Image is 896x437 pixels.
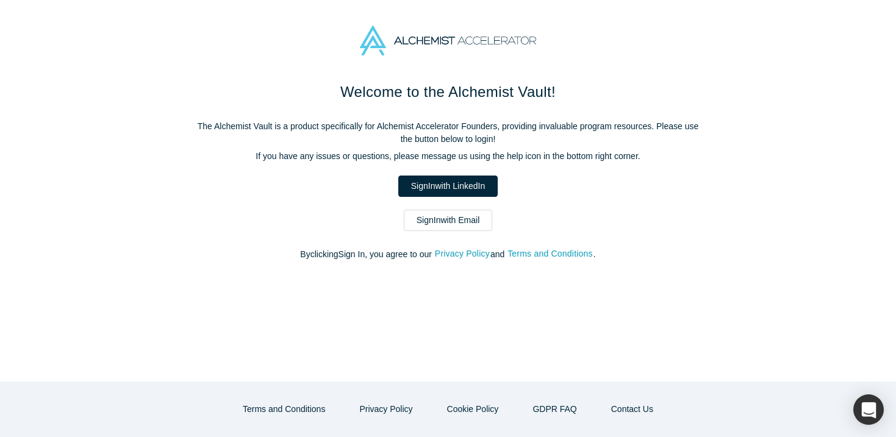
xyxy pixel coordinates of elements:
[598,399,666,420] button: Contact Us
[230,399,338,420] button: Terms and Conditions
[192,248,704,261] p: By clicking Sign In , you agree to our and .
[398,176,498,197] a: SignInwith LinkedIn
[360,26,536,55] img: Alchemist Accelerator Logo
[192,120,704,146] p: The Alchemist Vault is a product specifically for Alchemist Accelerator Founders, providing inval...
[434,399,512,420] button: Cookie Policy
[507,247,593,261] button: Terms and Conditions
[434,247,490,261] button: Privacy Policy
[404,210,493,231] a: SignInwith Email
[192,81,704,103] h1: Welcome to the Alchemist Vault!
[520,399,589,420] a: GDPR FAQ
[192,150,704,163] p: If you have any issues or questions, please message us using the help icon in the bottom right co...
[346,399,425,420] button: Privacy Policy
